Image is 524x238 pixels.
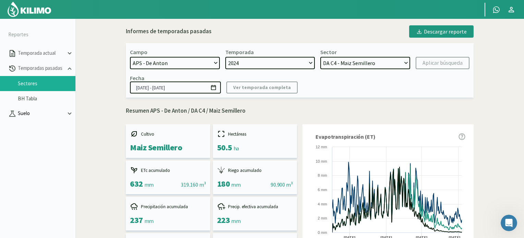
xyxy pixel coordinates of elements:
[181,180,206,189] div: 319.160 m³
[318,202,327,206] text: 4 mm
[213,161,297,194] kil-mini-card: report-summary-cards.ACCUMULATED_IRRIGATION
[18,96,75,102] a: BH Tabla
[130,130,206,138] div: Cultivo
[231,181,240,188] span: mm
[126,161,210,194] kil-mini-card: report-summary-cards.ACCUMULATED_ETC
[126,197,210,230] kil-mini-card: report-summary-cards.ACCUMULATED_PRECIPITATION
[217,202,293,211] div: Precip. efectiva acumulada
[126,107,474,115] p: Resumen APS - De Anton / DA C4 / Maiz Semillero
[234,145,239,152] span: ha
[231,217,240,224] span: mm
[7,1,52,17] img: Kilimo
[144,217,154,224] span: mm
[318,230,327,235] text: 0 mm
[130,178,143,189] span: 632
[217,178,230,189] span: 180
[409,25,474,38] button: Descargar reporte
[130,82,221,93] input: dd/mm/yyyy - dd/mm/yyyy
[217,215,230,225] span: 223
[16,64,66,72] p: Temporadas pasadas
[315,159,327,163] text: 10 mm
[16,49,66,57] p: Temporada actual
[213,197,297,230] kil-mini-card: report-summary-cards.ACCUMULATED_EFFECTIVE_PRECIPITATION
[318,173,327,177] text: 8 mm
[213,124,297,158] kil-mini-card: report-summary-cards.HECTARES
[315,145,327,149] text: 12 mm
[130,166,206,174] div: ETc acumulado
[217,142,232,153] span: 50.5
[130,142,182,153] span: Maiz Semillero
[217,130,293,138] div: Hectáreas
[320,49,337,55] div: Sector
[130,202,206,211] div: Precipitación acumulada
[144,181,154,188] span: mm
[501,215,517,231] iframe: Intercom live chat
[130,215,143,225] span: 237
[315,133,376,141] span: Evapotranspiración (ET)
[217,166,293,174] div: Riego acumulado
[318,216,327,220] text: 2 mm
[271,180,293,189] div: 90.900 m³
[318,188,327,192] text: 6 mm
[225,49,254,55] div: Temporada
[126,124,210,158] kil-mini-card: report-summary-cards.CROP
[126,27,212,36] div: Informes de temporadas pasadas
[130,75,144,82] div: Fecha
[416,27,467,36] div: Descargar reporte
[16,110,66,117] p: Suelo
[18,80,75,87] a: Sectores
[130,49,147,55] div: Campo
